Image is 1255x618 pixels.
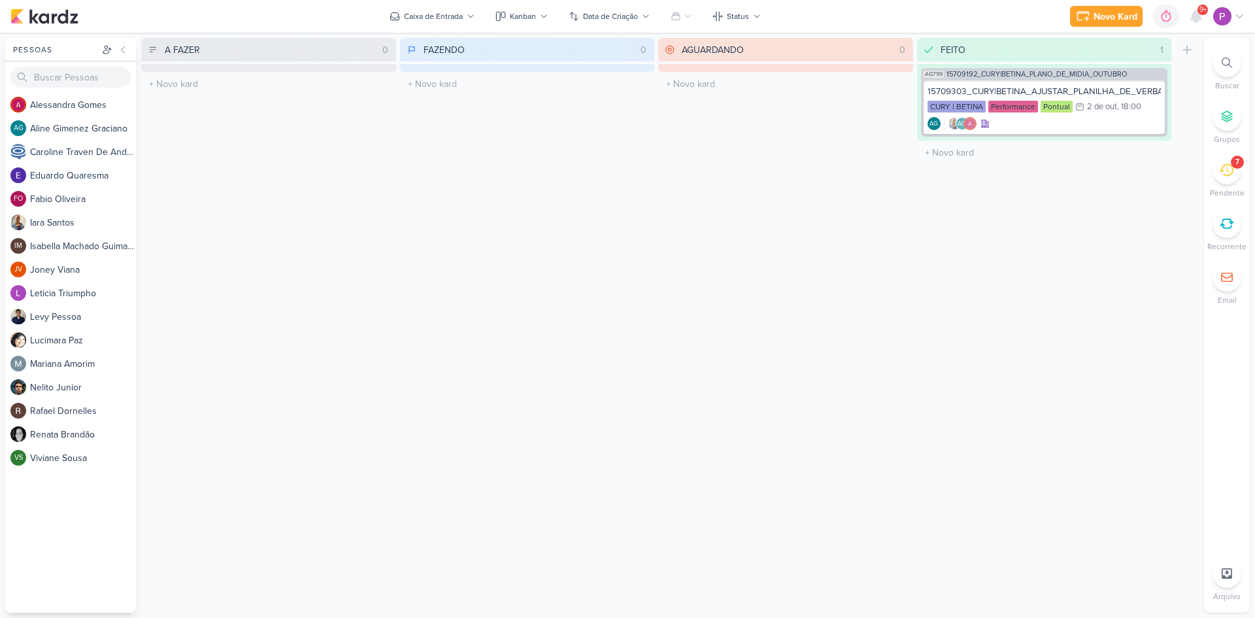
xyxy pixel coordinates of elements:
p: JV [14,266,22,273]
img: Rafael Dornelles [10,403,26,419]
p: VS [14,455,23,462]
span: 9+ [1199,5,1207,15]
div: Isabella Machado Guimarães [10,238,26,254]
img: Mariana Amorim [10,356,26,371]
div: F a b i o O l i v e i r a [30,192,136,206]
div: R a f a e l D o r n e l l e s [30,404,136,418]
input: + Novo kard [661,75,911,94]
p: Recorrente [1207,241,1247,252]
div: L u c i m a r a P a z [30,334,136,347]
img: Renata Brandão [10,426,26,442]
div: Aline Gimenez Graciano [956,117,969,130]
p: Email [1218,294,1237,306]
div: 1 [1155,43,1169,57]
div: CURY | BETINA [928,101,986,112]
div: A l e s s a n d r a G o m e s [30,98,136,112]
span: AG799 [924,71,944,78]
img: Nelito Junior [10,379,26,395]
div: 2 de out [1087,103,1117,111]
div: 15709303_CURY|BETINA_AJUSTAR_PLANILHA_DE_VERBA_V.2 [928,86,1162,97]
img: Iara Santos [10,215,26,230]
div: Fabio Oliveira [10,191,26,207]
p: Grupos [1214,133,1240,145]
div: Joney Viana [10,262,26,277]
div: Aline Gimenez Graciano [928,117,941,130]
p: Buscar [1215,80,1239,92]
div: 7 [1235,157,1239,167]
div: Novo Kard [1094,10,1137,24]
li: Ctrl + F [1204,48,1250,92]
p: Arquivo [1213,591,1241,602]
div: C a r o l i n e T r a v e n D e A n d r a d e [30,145,136,159]
span: 15709192_CURY|BETINA_PLANO_DE_MIDIA_OUTUBRO [946,71,1127,78]
div: Performance [988,101,1038,112]
div: Colaboradores: Iara Santos, Aline Gimenez Graciano, Alessandra Gomes [945,117,977,130]
p: FO [14,196,23,203]
p: AG [929,121,938,128]
p: IM [14,243,22,250]
div: N e l i t o J u n i o r [30,381,136,394]
div: 0 [635,43,652,57]
div: J o n e y V i a n a [30,263,136,277]
div: Pessoas [10,44,99,56]
div: E d u a r d o Q u a r e s m a [30,169,136,182]
div: 0 [894,43,911,57]
img: Levy Pessoa [10,309,26,324]
div: L e t i c i a T r i u m p h o [30,286,136,300]
div: I a r a S a n t o s [30,216,136,230]
div: Viviane Sousa [10,450,26,466]
button: Novo Kard [1070,6,1143,27]
p: AG [958,121,966,128]
img: Caroline Traven De Andrade [10,144,26,160]
img: Eduardo Quaresma [10,167,26,183]
input: + Novo kard [920,143,1169,162]
div: Criador(a): Aline Gimenez Graciano [928,117,941,130]
div: R e n a t a B r a n d ã o [30,428,136,441]
div: Aline Gimenez Graciano [10,120,26,136]
div: A l i n e G i m e n e z G r a c i a n o [30,122,136,135]
div: L e v y P e s s o a [30,310,136,324]
img: Distribuição Time Estratégico [1213,7,1231,26]
input: + Novo kard [403,75,652,94]
div: V i v i a n e S o u s a [30,451,136,465]
div: I s a b e l l a M a c h a d o G u i m a r ã e s [30,239,136,253]
img: Lucimara Paz [10,332,26,348]
img: Iara Santos [948,117,961,130]
img: Alessandra Gomes [10,97,26,112]
img: kardz.app [10,9,78,24]
input: + Novo kard [144,75,393,94]
div: M a r i a n a A m o r i m [30,357,136,371]
input: Buscar Pessoas [10,67,131,88]
p: Pendente [1210,187,1245,199]
div: , 18:00 [1117,103,1141,111]
div: Pontual [1041,101,1073,112]
p: AG [14,125,24,132]
div: 0 [377,43,393,57]
img: Alessandra Gomes [963,117,977,130]
img: Leticia Triumpho [10,285,26,301]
